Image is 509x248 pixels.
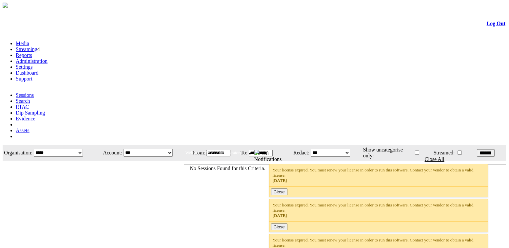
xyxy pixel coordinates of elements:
a: Sessions [16,92,34,98]
span: 4 [37,46,40,52]
a: Settings [16,64,33,70]
td: Account: [97,146,123,160]
a: Streaming [16,46,37,52]
a: Log Out [487,21,505,26]
div: Your license expired. You must renew your license in order to run this software. Contact your ven... [273,168,485,183]
div: Your license expired. You must renew your license in order to run this software. Contact your ven... [273,203,485,218]
a: Support [16,76,32,81]
a: Dip Sampling [16,110,45,115]
div: Notifications [254,156,493,162]
a: Administration [16,58,48,64]
a: Media [16,41,29,46]
a: Reports [16,52,32,58]
button: Close [271,223,287,230]
a: Search [16,98,30,104]
span: [DATE] [273,213,287,218]
img: bell25.png [254,150,260,155]
a: Evidence [16,116,35,121]
a: Dashboard [16,70,38,76]
span: [DATE] [273,178,287,183]
span: Welcome, BWV (Administrator) [185,150,241,155]
span: 128 [261,151,269,156]
a: RTAC [16,104,29,110]
button: Close [271,188,287,195]
a: Assets [16,128,29,133]
img: arrow-3.png [3,3,8,8]
a: Close All [425,156,444,162]
td: Organisation: [3,146,33,160]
